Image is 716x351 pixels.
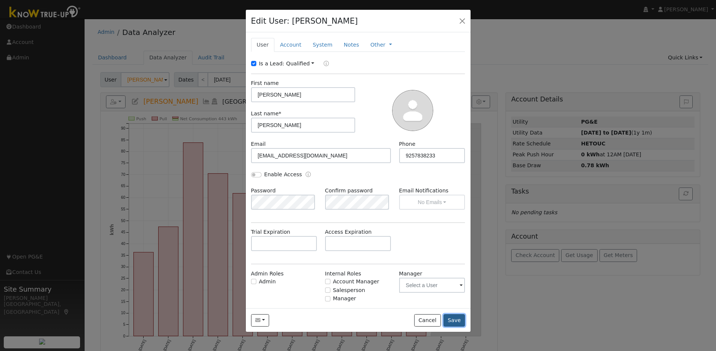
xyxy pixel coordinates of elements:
label: Manager [399,270,422,278]
a: Qualified [286,61,314,67]
span: Required [279,110,281,116]
label: First name [251,79,279,87]
label: Email Notifications [399,187,465,195]
a: Other [370,41,385,49]
a: Notes [338,38,365,52]
button: Cancel [414,314,441,327]
label: Internal Roles [325,270,361,278]
label: Trial Expiration [251,228,291,236]
input: Select a User [399,278,465,293]
a: Enable Access [306,171,311,179]
label: Password [251,187,276,195]
input: Manager [325,296,330,301]
a: Account [274,38,307,52]
input: Account Manager [325,279,330,284]
a: Lead [318,60,329,68]
label: Salesperson [333,286,365,294]
label: Admin Roles [251,270,284,278]
label: Is a Lead: [259,60,285,68]
label: Manager [333,295,356,303]
label: Access Expiration [325,228,372,236]
input: Admin [251,279,256,284]
button: brentwoodbill@gmail.com [251,314,269,327]
label: Confirm password [325,187,373,195]
a: User [251,38,274,52]
label: Email [251,140,266,148]
label: Enable Access [264,171,302,179]
input: Salesperson [325,287,330,293]
a: System [307,38,338,52]
label: Phone [399,140,416,148]
label: Admin [259,278,276,286]
input: Is a Lead: [251,61,256,66]
h4: Edit User: [PERSON_NAME] [251,15,358,27]
label: Account Manager [333,278,379,286]
button: Save [444,314,465,327]
label: Last name [251,110,282,118]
